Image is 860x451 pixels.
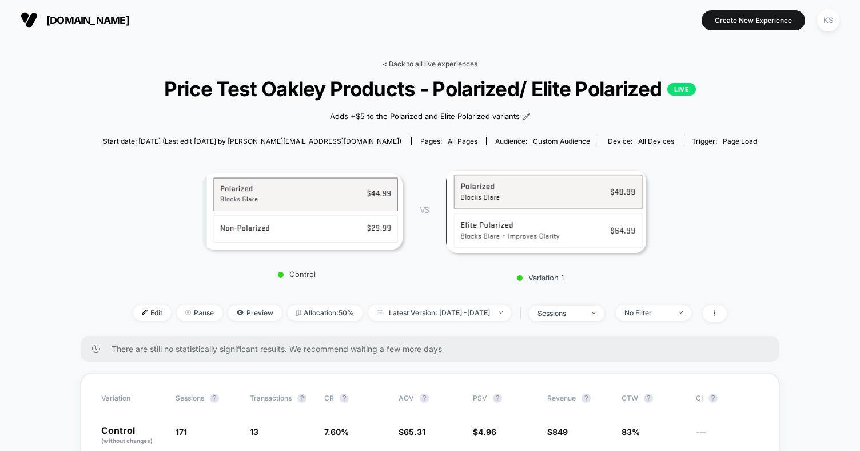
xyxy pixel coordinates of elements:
span: $ [473,427,496,437]
a: < Back to all live experiences [383,60,477,68]
span: 13 [250,427,258,437]
p: Control [197,270,397,279]
span: CI [696,394,759,403]
span: | [517,305,529,322]
img: end [592,312,596,314]
div: Audience: [495,137,590,145]
span: There are still no statistically significant results. We recommend waiting a few more days [112,344,757,354]
button: ? [297,394,306,403]
span: (without changes) [101,437,153,444]
img: Variation 1 main [446,170,646,253]
span: Allocation: 50% [288,305,363,321]
span: 849 [552,427,568,437]
span: CR [324,394,334,402]
span: --- [696,429,759,445]
span: Custom Audience [533,137,590,145]
span: Device: [599,137,683,145]
span: Variation [101,394,164,403]
span: $ [399,427,425,437]
span: Revenue [547,394,576,402]
span: 4.96 [478,427,496,437]
img: end [185,310,191,315]
span: 7.60 % [324,427,349,437]
p: Variation 1 [440,273,640,282]
img: Visually logo [21,11,38,29]
div: Pages: [420,137,477,145]
span: $ [547,427,568,437]
span: PSV [473,394,487,402]
span: Preview [228,305,282,321]
span: Pause [177,305,222,321]
img: end [499,311,503,314]
div: No Filter [624,308,670,317]
div: sessions [537,309,583,318]
p: Control [101,426,164,445]
div: KS [817,9,839,31]
span: Adds +$5 to the Polarized and Elite Polarized variants [330,111,520,122]
span: [DOMAIN_NAME] [46,14,129,26]
span: OTW [622,394,684,403]
span: VS [420,205,429,215]
span: Latest Version: [DATE] - [DATE] [368,305,511,321]
button: [DOMAIN_NAME] [17,11,133,29]
p: LIVE [667,83,696,96]
span: all devices [638,137,674,145]
span: Transactions [250,394,292,402]
span: Start date: [DATE] (Last edit [DATE] by [PERSON_NAME][EMAIL_ADDRESS][DOMAIN_NAME]) [103,137,401,145]
img: Control main [202,173,403,250]
span: AOV [399,394,414,402]
span: Edit [133,305,171,321]
button: ? [420,394,429,403]
button: ? [582,394,591,403]
button: Create New Experience [702,10,805,30]
img: calendar [377,310,383,315]
span: 171 [176,427,187,437]
button: ? [340,394,349,403]
button: ? [210,394,219,403]
img: end [679,311,683,314]
button: ? [493,394,502,403]
img: rebalance [296,310,301,316]
span: 65.31 [404,427,425,437]
button: KS [814,9,843,32]
span: all pages [448,137,477,145]
button: ? [708,394,718,403]
div: Trigger: [692,137,757,145]
span: 83% [622,427,640,437]
span: Price Test Oakley Products - Polarized/ Elite Polarized [136,77,724,101]
span: Sessions [176,394,204,402]
img: edit [142,310,148,315]
button: ? [644,394,653,403]
span: Page Load [723,137,757,145]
